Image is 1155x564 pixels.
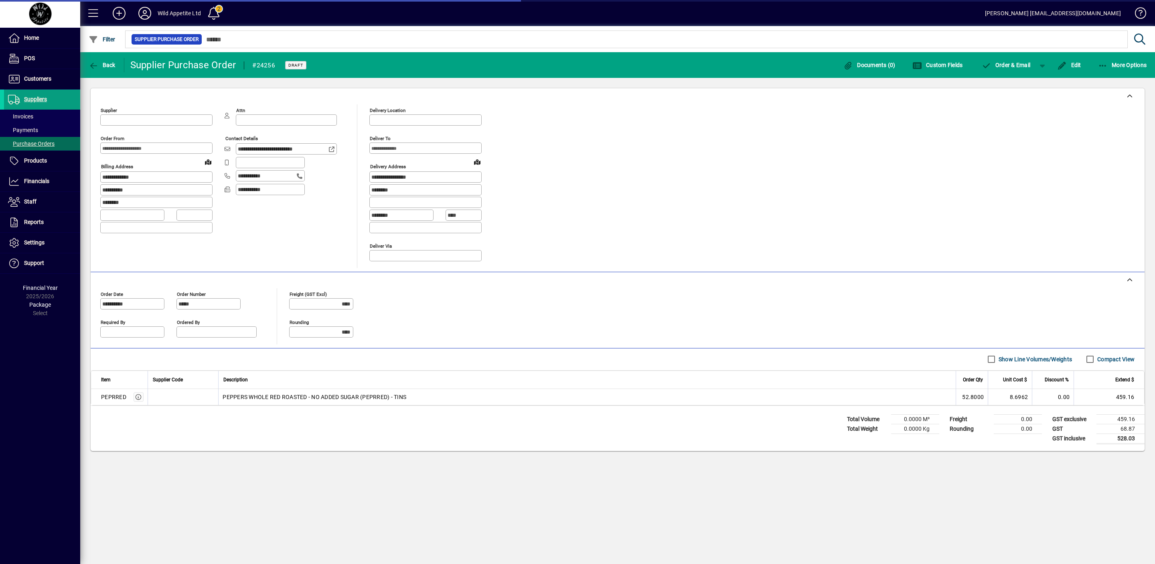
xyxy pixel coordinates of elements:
[8,113,33,120] span: Invoices
[985,7,1121,20] div: [PERSON_NAME] [EMAIL_ADDRESS][DOMAIN_NAME]
[1096,434,1145,444] td: 528.03
[24,178,49,184] span: Financials
[24,35,39,41] span: Home
[236,108,245,113] mat-label: Attn
[252,59,275,72] div: #24256
[24,75,51,82] span: Customers
[1096,58,1149,72] button: More Options
[87,58,118,72] button: Back
[223,393,406,401] span: PEPPERS WHOLE RED ROASTED - NO ADDED SUGAR (PEPRRED) - TINS
[1096,414,1145,424] td: 459.16
[132,6,158,20] button: Profile
[891,414,939,424] td: 0.0000 M³
[290,291,327,297] mat-label: Freight (GST excl)
[1096,424,1145,434] td: 68.87
[202,155,215,168] a: View on map
[223,375,248,384] span: Description
[24,260,44,266] span: Support
[946,424,994,434] td: Rounding
[4,151,80,171] a: Products
[24,219,44,225] span: Reports
[912,62,963,68] span: Custom Fields
[956,389,988,405] td: 52.8000
[101,393,126,401] div: PEPRRED
[4,171,80,191] a: Financials
[29,301,51,308] span: Package
[24,157,47,164] span: Products
[471,155,484,168] a: View on map
[1096,355,1135,363] label: Compact View
[4,212,80,232] a: Reports
[4,49,80,69] a: POS
[1045,375,1069,384] span: Discount %
[24,55,35,61] span: POS
[135,35,199,43] span: Supplier Purchase Order
[87,32,118,47] button: Filter
[843,424,891,434] td: Total Weight
[177,319,200,325] mat-label: Ordered by
[1048,434,1096,444] td: GST inclusive
[1115,375,1134,384] span: Extend $
[4,253,80,273] a: Support
[1074,389,1144,405] td: 459.16
[1003,375,1027,384] span: Unit Cost $
[946,414,994,424] td: Freight
[24,96,47,102] span: Suppliers
[101,108,117,113] mat-label: Supplier
[101,291,123,297] mat-label: Order date
[977,58,1034,72] button: Order & Email
[988,389,1032,405] td: 8.6962
[841,58,898,72] button: Documents (0)
[4,123,80,137] a: Payments
[177,291,206,297] mat-label: Order number
[101,375,111,384] span: Item
[981,62,1030,68] span: Order & Email
[1048,424,1096,434] td: GST
[23,285,58,291] span: Financial Year
[4,69,80,89] a: Customers
[1055,58,1083,72] button: Edit
[288,63,303,68] span: Draft
[1057,62,1081,68] span: Edit
[4,110,80,123] a: Invoices
[24,239,45,246] span: Settings
[130,59,236,71] div: Supplier Purchase Order
[101,136,124,141] mat-label: Order from
[106,6,132,20] button: Add
[4,28,80,48] a: Home
[89,62,115,68] span: Back
[1048,414,1096,424] td: GST exclusive
[370,243,392,248] mat-label: Deliver via
[24,198,36,205] span: Staff
[8,127,38,133] span: Payments
[843,414,891,424] td: Total Volume
[891,424,939,434] td: 0.0000 Kg
[997,355,1072,363] label: Show Line Volumes/Weights
[8,140,55,147] span: Purchase Orders
[4,233,80,253] a: Settings
[1032,389,1074,405] td: 0.00
[158,7,201,20] div: Wild Appetite Ltd
[101,319,125,325] mat-label: Required by
[1129,2,1145,28] a: Knowledge Base
[153,375,183,384] span: Supplier Code
[994,414,1042,424] td: 0.00
[843,62,896,68] span: Documents (0)
[910,58,965,72] button: Custom Fields
[994,424,1042,434] td: 0.00
[963,375,983,384] span: Order Qty
[80,58,124,72] app-page-header-button: Back
[89,36,115,43] span: Filter
[370,136,391,141] mat-label: Deliver To
[4,192,80,212] a: Staff
[370,108,405,113] mat-label: Delivery Location
[4,137,80,151] a: Purchase Orders
[290,319,309,325] mat-label: Rounding
[1098,62,1147,68] span: More Options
